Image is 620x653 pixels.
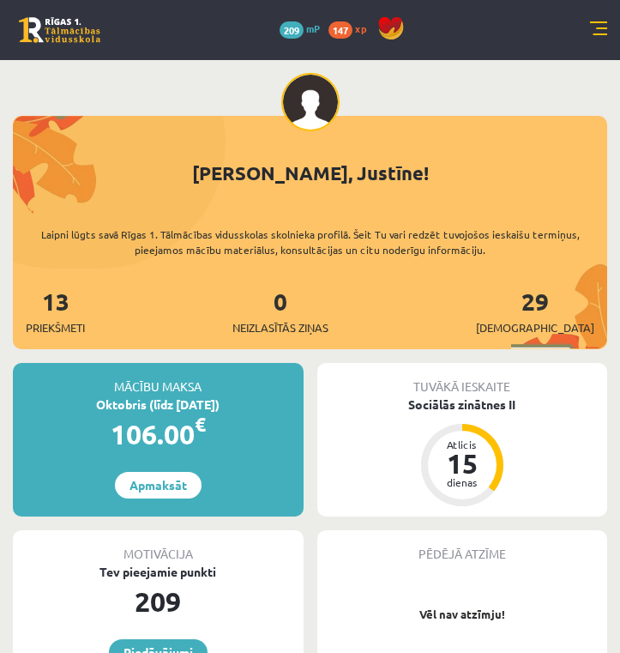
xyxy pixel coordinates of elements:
[306,21,320,35] span: mP
[13,159,607,187] div: [PERSON_NAME], Justīne!
[195,412,206,437] span: €
[115,472,202,499] a: Apmaksāt
[232,319,328,336] span: Neizlasītās ziņas
[232,286,328,336] a: 0Neizlasītās ziņas
[13,363,304,396] div: Mācību maksa
[436,477,488,487] div: dienas
[13,563,304,581] div: Tev pieejamie punkti
[26,319,85,336] span: Priekšmeti
[317,363,608,396] div: Tuvākā ieskaite
[26,286,85,336] a: 13Priekšmeti
[476,319,594,336] span: [DEMOGRAPHIC_DATA]
[317,396,608,414] div: Sociālās zinātnes II
[317,530,608,563] div: Pēdējā atzīme
[317,396,608,509] a: Sociālās zinātnes II Atlicis 15 dienas
[436,450,488,477] div: 15
[13,396,304,414] div: Oktobris (līdz [DATE])
[328,21,375,35] a: 147 xp
[280,21,304,39] span: 209
[281,73,340,131] img: Justīne Everte
[13,530,304,563] div: Motivācija
[476,286,594,336] a: 29[DEMOGRAPHIC_DATA]
[13,227,607,257] div: Laipni lūgts savā Rīgas 1. Tālmācības vidusskolas skolnieka profilā. Šeit Tu vari redzēt tuvojošo...
[326,606,599,623] p: Vēl nav atzīmju!
[13,581,304,622] div: 209
[436,439,488,450] div: Atlicis
[13,414,304,455] div: 106.00
[19,17,100,43] a: Rīgas 1. Tālmācības vidusskola
[355,21,366,35] span: xp
[328,21,352,39] span: 147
